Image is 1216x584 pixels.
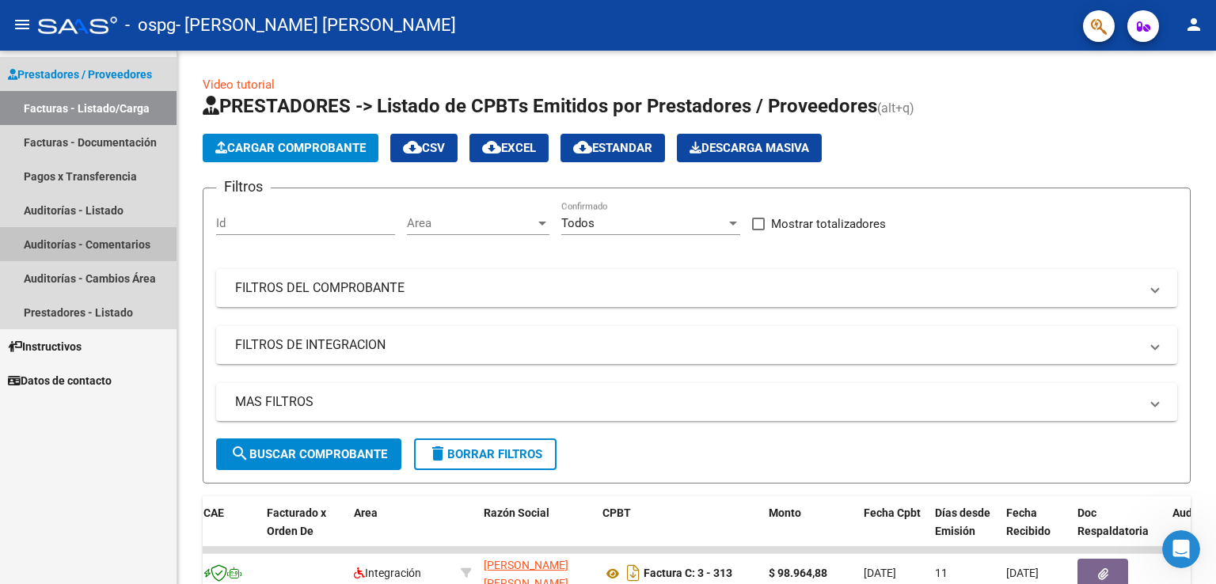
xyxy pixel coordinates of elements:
datatable-header-cell: Facturado x Orden De [260,496,348,566]
span: PRESTADORES -> Listado de CPBTs Emitidos por Prestadores / Proveedores [203,95,877,117]
mat-expansion-panel-header: FILTROS DE INTEGRACION [216,326,1177,364]
strong: Factura C: 3 - 313 [644,567,732,580]
span: [DATE] [1006,567,1039,579]
span: Area [407,216,535,230]
button: EXCEL [469,134,549,162]
datatable-header-cell: Monto [762,496,857,566]
span: 11 [935,567,948,579]
a: Video tutorial [203,78,275,92]
span: Fecha Cpbt [864,506,921,519]
mat-icon: cloud_download [482,138,501,157]
mat-icon: delete [428,444,447,463]
span: Monto [769,506,801,519]
span: Instructivos [8,338,82,355]
span: EXCEL [482,141,536,155]
span: - [PERSON_NAME] [PERSON_NAME] [176,8,456,43]
span: Area [354,506,378,519]
datatable-header-cell: Días desde Emisión [929,496,1000,566]
span: Buscar Comprobante [230,447,387,461]
span: Facturado x Orden De [267,506,326,537]
mat-icon: cloud_download [573,138,592,157]
span: Estandar [573,141,652,155]
span: Integración [354,567,421,579]
datatable-header-cell: Doc Respaldatoria [1071,496,1166,566]
span: Prestadores / Proveedores [8,66,152,83]
span: Datos de contacto [8,372,112,389]
button: Cargar Comprobante [203,134,378,162]
span: Descarga Masiva [690,141,809,155]
datatable-header-cell: Razón Social [477,496,596,566]
button: Estandar [560,134,665,162]
span: Días desde Emisión [935,506,990,537]
button: Buscar Comprobante [216,438,401,470]
span: Mostrar totalizadores [771,214,886,233]
button: Descarga Masiva [677,134,822,162]
mat-expansion-panel-header: FILTROS DEL COMPROBANTE [216,269,1177,307]
span: CSV [403,141,445,155]
span: CAE [203,506,224,519]
button: Borrar Filtros [414,438,557,470]
span: - ospg [125,8,176,43]
datatable-header-cell: Area [348,496,454,566]
datatable-header-cell: Fecha Recibido [1000,496,1071,566]
iframe: Intercom live chat [1162,530,1200,568]
span: Todos [561,216,595,230]
span: CPBT [602,506,631,519]
datatable-header-cell: CPBT [596,496,762,566]
mat-panel-title: MAS FILTROS [235,393,1139,411]
span: Razón Social [484,506,549,519]
span: Fecha Recibido [1006,506,1051,537]
datatable-header-cell: Fecha Cpbt [857,496,929,566]
mat-panel-title: FILTROS DEL COMPROBANTE [235,279,1139,297]
mat-icon: menu [13,15,32,34]
span: Doc Respaldatoria [1077,506,1149,537]
span: Cargar Comprobante [215,141,366,155]
mat-icon: cloud_download [403,138,422,157]
mat-panel-title: FILTROS DE INTEGRACION [235,336,1139,354]
span: Borrar Filtros [428,447,542,461]
h3: Filtros [216,176,271,198]
mat-icon: search [230,444,249,463]
mat-expansion-panel-header: MAS FILTROS [216,383,1177,421]
strong: $ 98.964,88 [769,567,827,579]
button: CSV [390,134,458,162]
datatable-header-cell: CAE [197,496,260,566]
span: (alt+q) [877,100,914,116]
span: [DATE] [864,567,896,579]
app-download-masive: Descarga masiva de comprobantes (adjuntos) [677,134,822,162]
mat-icon: person [1184,15,1203,34]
